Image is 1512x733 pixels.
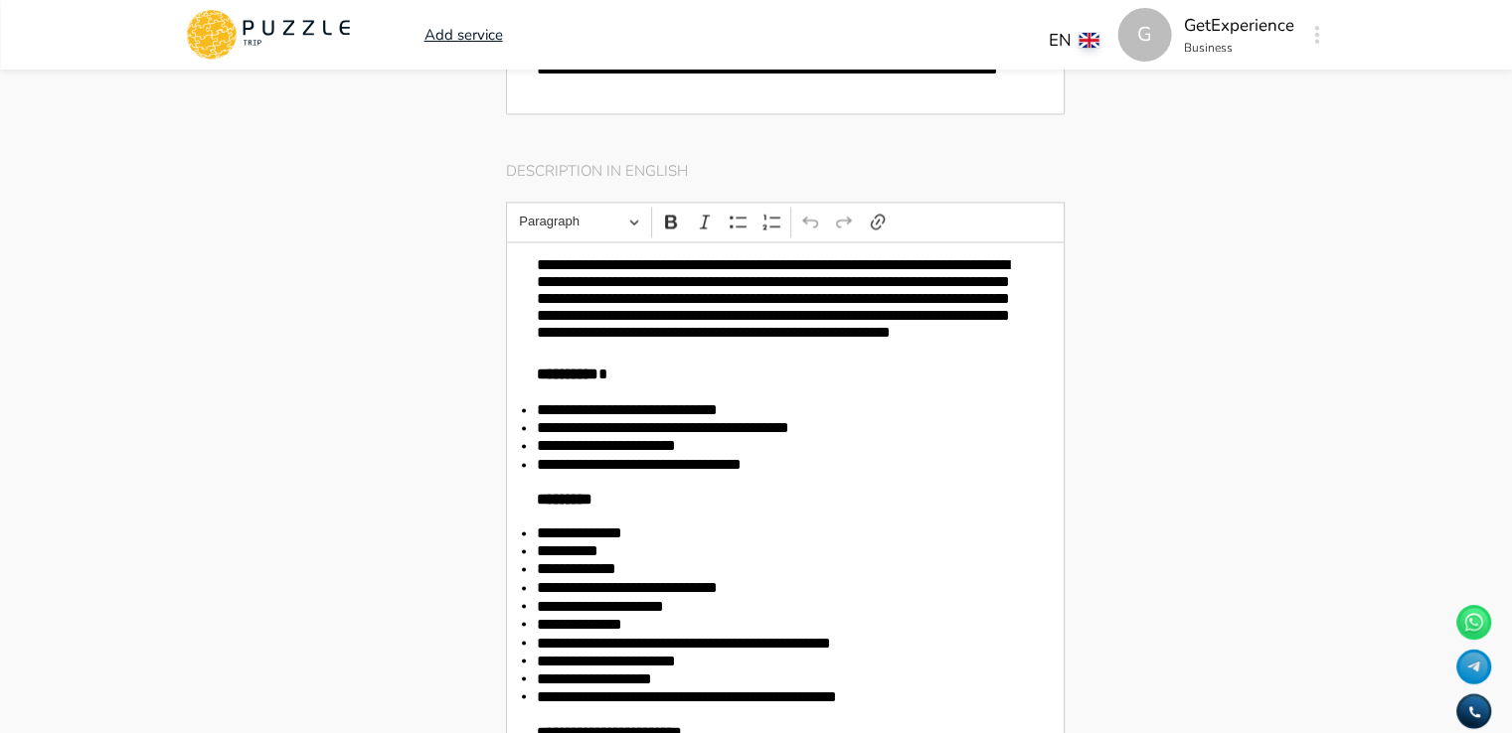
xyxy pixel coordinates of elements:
p: Description in English [506,160,1066,203]
div: G [1118,8,1172,62]
p: EN [1049,28,1072,54]
span: Paragraph [519,210,622,233]
a: Add service [424,24,503,47]
div: Editor toolbar [506,202,1066,240]
button: Heading [510,207,647,237]
p: GetExperience [1184,13,1294,39]
img: lang [1080,33,1099,48]
p: Business [1184,39,1294,57]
